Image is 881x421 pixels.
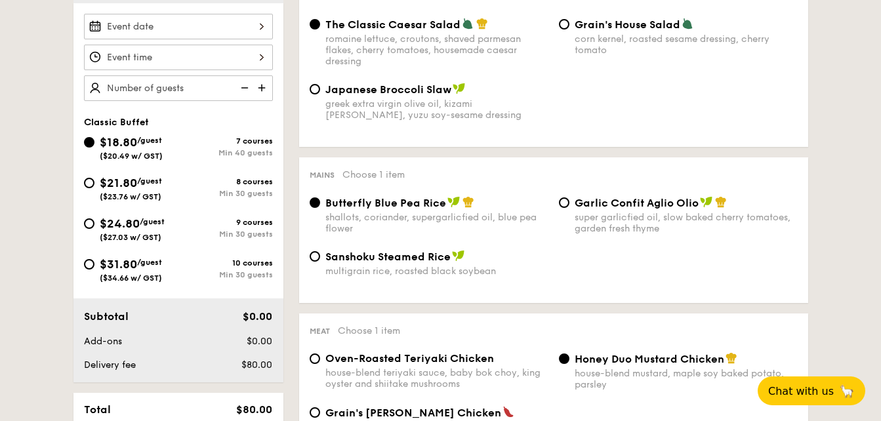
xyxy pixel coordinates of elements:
[140,217,165,226] span: /guest
[310,170,335,180] span: Mains
[310,84,320,94] input: Japanese Broccoli Slawgreek extra virgin olive oil, kizami [PERSON_NAME], yuzu soy-sesame dressing
[575,197,699,209] span: Garlic Confit Aglio Olio
[84,259,94,270] input: $31.80/guest($34.66 w/ GST)10 coursesMin 30 guests
[178,189,273,198] div: Min 30 guests
[715,196,727,208] img: icon-chef-hat.a58ddaea.svg
[559,353,569,364] input: Honey Duo Mustard Chickenhouse-blend mustard, maple soy baked potato, parsley
[325,83,451,96] span: Japanese Broccoli Slaw
[100,216,140,231] span: $24.80
[700,196,713,208] img: icon-vegan.f8ff3823.svg
[310,19,320,30] input: The Classic Caesar Saladromaine lettuce, croutons, shaved parmesan flakes, cherry tomatoes, house...
[559,19,569,30] input: Grain's House Saladcorn kernel, roasted sesame dressing, cherry tomato
[100,176,137,190] span: $21.80
[253,75,273,100] img: icon-add.58712e84.svg
[325,407,501,419] span: Grain's [PERSON_NAME] Chicken
[100,273,162,283] span: ($34.66 w/ GST)
[575,18,680,31] span: Grain's House Salad
[325,197,446,209] span: Butterfly Blue Pea Rice
[247,336,272,347] span: $0.00
[310,407,320,418] input: Grain's [PERSON_NAME] Chickennyonya [PERSON_NAME], masala powder, lemongrass
[476,18,488,30] img: icon-chef-hat.a58ddaea.svg
[84,178,94,188] input: $21.80/guest($23.76 w/ GST)8 coursesMin 30 guests
[447,196,461,208] img: icon-vegan.f8ff3823.svg
[178,230,273,239] div: Min 30 guests
[178,218,273,227] div: 9 courses
[241,359,272,371] span: $80.00
[100,257,137,271] span: $31.80
[325,212,548,234] div: shallots, coriander, supergarlicfied oil, blue pea flower
[726,352,737,364] img: icon-chef-hat.a58ddaea.svg
[325,18,461,31] span: The Classic Caesar Salad
[84,75,273,101] input: Number of guests
[178,258,273,268] div: 10 courses
[338,325,400,336] span: Choose 1 item
[559,197,569,208] input: Garlic Confit Aglio Oliosuper garlicfied oil, slow baked cherry tomatoes, garden fresh thyme
[100,135,137,150] span: $18.80
[234,75,253,100] img: icon-reduce.1d2dbef1.svg
[839,384,855,399] span: 🦙
[502,406,514,418] img: icon-spicy.37a8142b.svg
[100,192,161,201] span: ($23.76 w/ GST)
[178,148,273,157] div: Min 40 guests
[100,233,161,242] span: ($27.03 w/ GST)
[178,136,273,146] div: 7 courses
[325,98,548,121] div: greek extra virgin olive oil, kizami [PERSON_NAME], yuzu soy-sesame dressing
[84,218,94,229] input: $24.80/guest($27.03 w/ GST)9 coursesMin 30 guests
[84,310,129,323] span: Subtotal
[462,18,474,30] img: icon-vegetarian.fe4039eb.svg
[462,196,474,208] img: icon-chef-hat.a58ddaea.svg
[310,251,320,262] input: Sanshoku Steamed Ricemultigrain rice, roasted black soybean
[84,14,273,39] input: Event date
[325,266,548,277] div: multigrain rice, roasted black soybean
[325,251,451,263] span: Sanshoku Steamed Rice
[84,137,94,148] input: $18.80/guest($20.49 w/ GST)7 coursesMin 40 guests
[236,403,272,416] span: $80.00
[84,336,122,347] span: Add-ons
[758,376,865,405] button: Chat with us🦙
[84,117,149,128] span: Classic Buffet
[575,368,798,390] div: house-blend mustard, maple soy baked potato, parsley
[84,403,111,416] span: Total
[575,33,798,56] div: corn kernel, roasted sesame dressing, cherry tomato
[453,83,466,94] img: icon-vegan.f8ff3823.svg
[137,136,162,145] span: /guest
[137,176,162,186] span: /guest
[325,33,548,67] div: romaine lettuce, croutons, shaved parmesan flakes, cherry tomatoes, housemade caesar dressing
[310,327,330,336] span: Meat
[310,197,320,208] input: Butterfly Blue Pea Riceshallots, coriander, supergarlicfied oil, blue pea flower
[342,169,405,180] span: Choose 1 item
[178,177,273,186] div: 8 courses
[768,385,834,397] span: Chat with us
[452,250,465,262] img: icon-vegan.f8ff3823.svg
[325,367,548,390] div: house-blend teriyaki sauce, baby bok choy, king oyster and shiitake mushrooms
[84,359,136,371] span: Delivery fee
[575,353,724,365] span: Honey Duo Mustard Chicken
[575,212,798,234] div: super garlicfied oil, slow baked cherry tomatoes, garden fresh thyme
[84,45,273,70] input: Event time
[178,270,273,279] div: Min 30 guests
[682,18,693,30] img: icon-vegetarian.fe4039eb.svg
[325,352,494,365] span: Oven-Roasted Teriyaki Chicken
[100,151,163,161] span: ($20.49 w/ GST)
[137,258,162,267] span: /guest
[310,353,320,364] input: Oven-Roasted Teriyaki Chickenhouse-blend teriyaki sauce, baby bok choy, king oyster and shiitake ...
[243,310,272,323] span: $0.00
